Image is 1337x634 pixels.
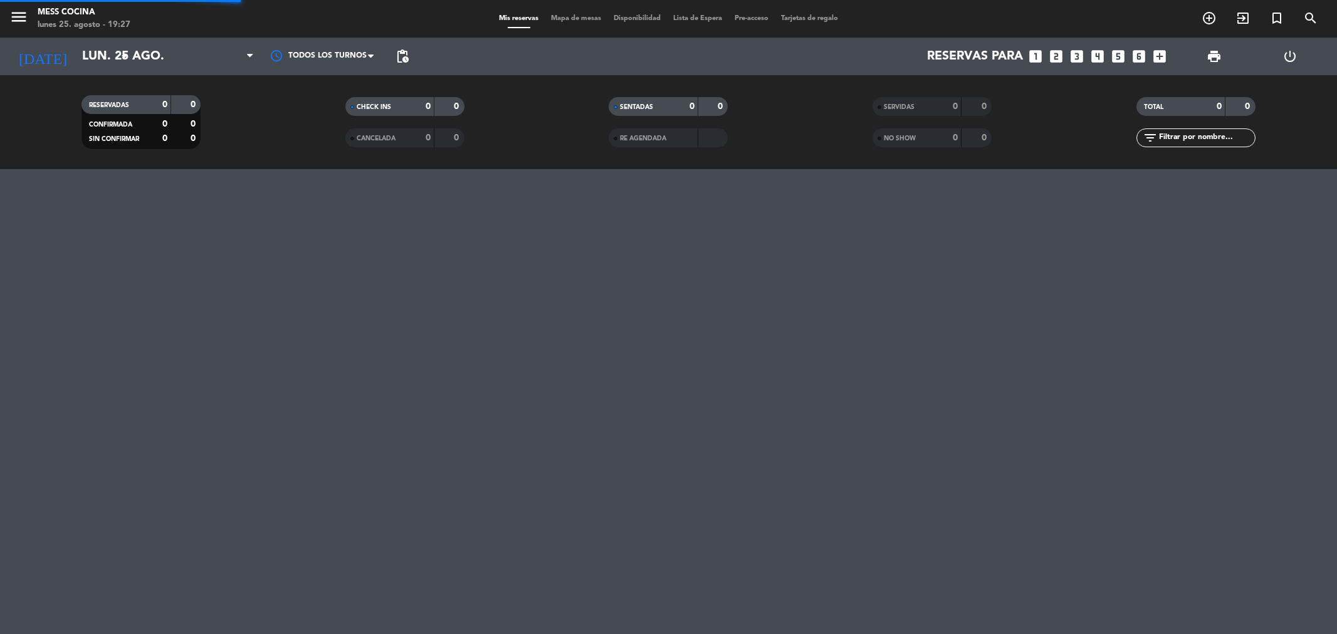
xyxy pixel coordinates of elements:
[1151,48,1168,65] i: add_box
[1202,11,1217,26] i: add_circle_outline
[191,134,198,143] strong: 0
[545,15,607,22] span: Mapa de mesas
[607,15,667,22] span: Disponibilidad
[9,8,28,26] i: menu
[191,100,198,109] strong: 0
[162,100,167,109] strong: 0
[395,49,410,64] span: pending_actions
[667,15,728,22] span: Lista de Espera
[89,102,129,108] span: RESERVADAS
[38,6,130,19] div: Mess Cocina
[162,134,167,143] strong: 0
[1303,11,1318,26] i: search
[162,120,167,128] strong: 0
[426,133,431,142] strong: 0
[1143,130,1158,145] i: filter_list
[1269,11,1284,26] i: turned_in_not
[953,102,958,111] strong: 0
[927,49,1023,64] span: Reservas para
[1207,49,1222,64] span: print
[1110,48,1126,65] i: looks_5
[1027,48,1044,65] i: looks_one
[1252,38,1328,75] div: LOG OUT
[775,15,844,22] span: Tarjetas de regalo
[1131,48,1147,65] i: looks_6
[953,133,958,142] strong: 0
[689,102,695,111] strong: 0
[426,102,431,111] strong: 0
[1245,102,1252,111] strong: 0
[982,133,989,142] strong: 0
[357,135,396,142] span: CANCELADA
[1144,104,1163,110] span: TOTAL
[1048,48,1064,65] i: looks_two
[982,102,989,111] strong: 0
[9,8,28,31] button: menu
[357,104,391,110] span: CHECK INS
[728,15,775,22] span: Pre-acceso
[1089,48,1106,65] i: looks_4
[1217,102,1222,111] strong: 0
[884,104,915,110] span: SERVIDAS
[9,43,76,70] i: [DATE]
[884,135,916,142] span: NO SHOW
[718,102,725,111] strong: 0
[620,104,653,110] span: SENTADAS
[493,15,545,22] span: Mis reservas
[89,136,139,142] span: SIN CONFIRMAR
[1069,48,1085,65] i: looks_3
[454,133,461,142] strong: 0
[1282,49,1298,64] i: power_settings_new
[1235,11,1250,26] i: exit_to_app
[38,19,130,31] div: lunes 25. agosto - 19:27
[117,49,132,64] i: arrow_drop_down
[620,135,666,142] span: RE AGENDADA
[89,122,132,128] span: CONFIRMADA
[191,120,198,128] strong: 0
[454,102,461,111] strong: 0
[1158,131,1255,145] input: Filtrar por nombre...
